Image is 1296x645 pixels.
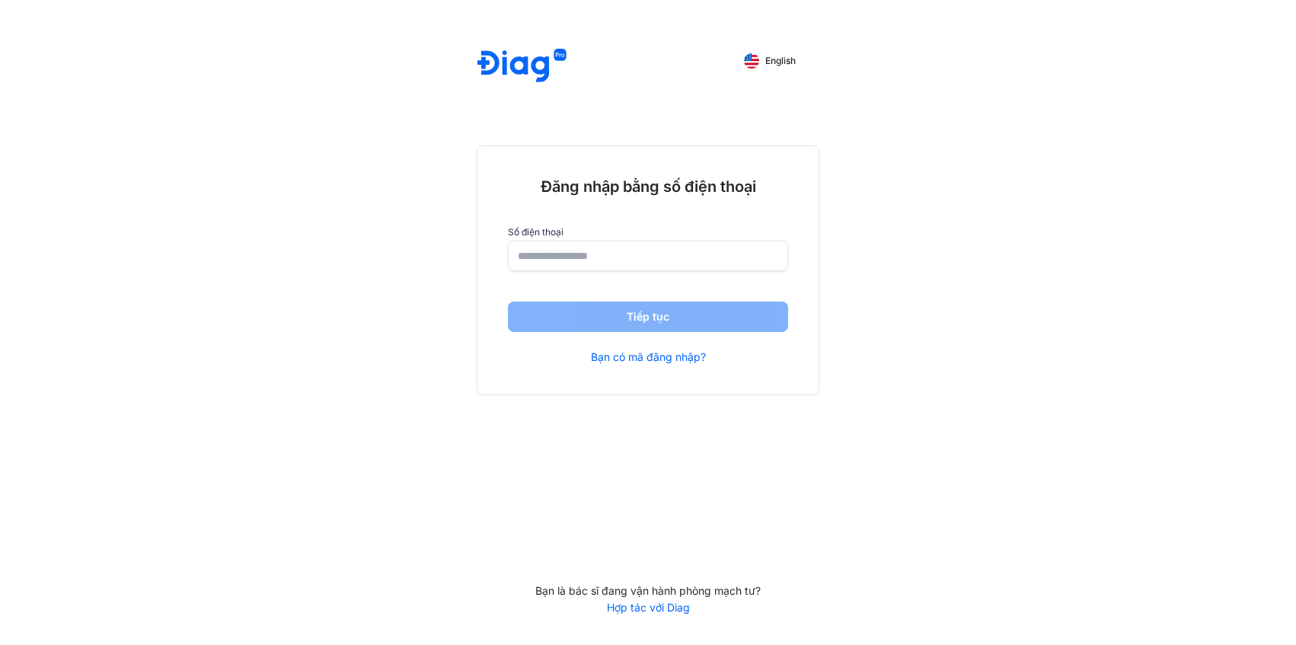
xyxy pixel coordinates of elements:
[477,49,567,85] img: logo
[591,350,706,364] a: Bạn có mã đăng nhập?
[508,177,788,196] div: Đăng nhập bằng số điện thoại
[765,56,796,66] span: English
[508,227,788,238] label: Số điện thoại
[744,53,759,69] img: English
[508,302,788,332] button: Tiếp tục
[733,49,806,73] button: English
[477,601,819,615] a: Hợp tác với Diag
[477,584,819,598] div: Bạn là bác sĩ đang vận hành phòng mạch tư?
